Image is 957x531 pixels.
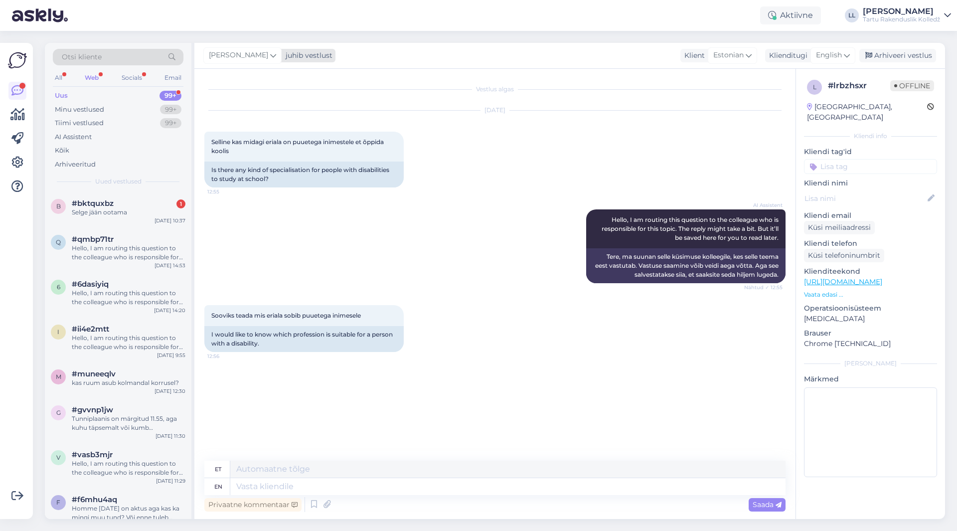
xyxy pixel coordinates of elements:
span: 12:56 [207,353,245,360]
div: Is there any kind of specialisation for people with disabilities to study at school? [204,162,404,187]
div: Uus [55,91,68,101]
div: [DATE] 11:30 [156,432,185,440]
div: [DATE] 9:55 [157,352,185,359]
div: Kliendi info [804,132,937,141]
div: Klienditugi [765,50,807,61]
input: Lisa tag [804,159,937,174]
span: Estonian [713,50,744,61]
div: [GEOGRAPHIC_DATA], [GEOGRAPHIC_DATA] [807,102,927,123]
p: Brauser [804,328,937,339]
span: #6dasiyiq [72,280,109,289]
span: Nähtud ✓ 12:55 [744,284,783,291]
div: Homme [DATE] on aktus aga kas ka mingi muu tund? Või enne tuleb oodata mentori kiri ära? [72,504,185,522]
div: I would like to know which profession is suitable for a person with a disability. [204,326,404,352]
div: 1 [176,199,185,208]
div: # lrbzhsxr [828,80,890,92]
p: Kliendi nimi [804,178,937,188]
div: [DATE] 14:53 [155,262,185,269]
span: Otsi kliente [62,52,102,62]
div: Tunniplaanis on märgitud 11.55, aga kuhu täpsemalt või kumb [PERSON_NAME] ei ole. [72,414,185,432]
span: Uued vestlused [95,177,142,186]
span: g [56,409,61,416]
div: Hello, I am routing this question to the colleague who is responsible for this topic. The reply m... [72,459,185,477]
p: [MEDICAL_DATA] [804,314,937,324]
div: 99+ [160,105,181,115]
span: #ii4e2mtt [72,325,109,334]
div: AI Assistent [55,132,92,142]
span: f [56,499,60,506]
span: Hello, I am routing this question to the colleague who is responsible for this topic. The reply m... [602,216,780,241]
div: [DATE] [204,106,786,115]
div: en [214,478,222,495]
div: [PERSON_NAME] [804,359,937,368]
span: Saada [753,500,782,509]
div: 99+ [159,91,181,101]
div: 99+ [160,118,181,128]
div: Arhiveeritud [55,160,96,170]
a: [PERSON_NAME]Tartu Rakenduslik Kolledž [863,7,951,23]
input: Lisa nimi [804,193,926,204]
div: et [215,461,221,478]
div: Küsi telefoninumbrit [804,249,884,262]
p: Operatsioonisüsteem [804,303,937,314]
div: Socials [120,71,144,84]
span: l [813,83,816,91]
span: Selline kas midagi eriala on puuetega inimestele et õppida koolis [211,138,385,155]
span: AI Assistent [745,201,783,209]
div: Email [162,71,183,84]
span: #vasb3mjr [72,450,113,459]
span: i [57,328,59,336]
span: q [56,238,61,246]
div: kas ruum asub kolmandal korrusel? [72,378,185,387]
span: #muneeqlv [72,369,116,378]
a: [URL][DOMAIN_NAME] [804,277,882,286]
p: Kliendi email [804,210,937,221]
div: Tiimi vestlused [55,118,104,128]
div: Selge jään ootama [72,208,185,217]
div: Hello, I am routing this question to the colleague who is responsible for this topic. The reply m... [72,334,185,352]
div: Arhiveeri vestlus [859,49,936,62]
div: Minu vestlused [55,105,104,115]
div: Tere, ma suunan selle küsimuse kolleegile, kes selle teema eest vastutab. Vastuse saamine võib ve... [586,248,786,283]
p: Kliendi tag'id [804,147,937,157]
span: 12:55 [207,188,245,195]
div: Klient [680,50,705,61]
div: [DATE] 10:37 [155,217,185,224]
div: [DATE] 11:29 [156,477,185,485]
div: Privaatne kommentaar [204,498,302,512]
p: Vaata edasi ... [804,290,937,299]
p: Kliendi telefon [804,238,937,249]
span: #gvvnp1jw [72,405,113,414]
span: m [56,373,61,380]
div: [DATE] 14:20 [154,307,185,314]
span: #bktquxbz [72,199,114,208]
p: Chrome [TECHNICAL_ID] [804,339,937,349]
span: v [56,454,60,461]
div: Kõik [55,146,69,156]
span: #f6mhu4aq [72,495,117,504]
div: LL [845,8,859,22]
div: juhib vestlust [282,50,332,61]
span: [PERSON_NAME] [209,50,268,61]
span: b [56,202,61,210]
img: Askly Logo [8,51,27,70]
span: #qmbp71tr [72,235,114,244]
div: Aktiivne [760,6,821,24]
div: Hello, I am routing this question to the colleague who is responsible for this topic. The reply m... [72,289,185,307]
div: Vestlus algas [204,85,786,94]
div: Tartu Rakenduslik Kolledž [863,15,940,23]
span: Offline [890,80,934,91]
span: English [816,50,842,61]
span: Sooviks teada mis eriala sobib puuetega inimesele [211,312,361,319]
div: All [53,71,64,84]
div: Küsi meiliaadressi [804,221,875,234]
div: Hello, I am routing this question to the colleague who is responsible for this topic. The reply m... [72,244,185,262]
p: Klienditeekond [804,266,937,277]
div: [PERSON_NAME] [863,7,940,15]
div: Web [83,71,101,84]
div: [DATE] 12:30 [155,387,185,395]
p: Märkmed [804,374,937,384]
span: 6 [57,283,60,291]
